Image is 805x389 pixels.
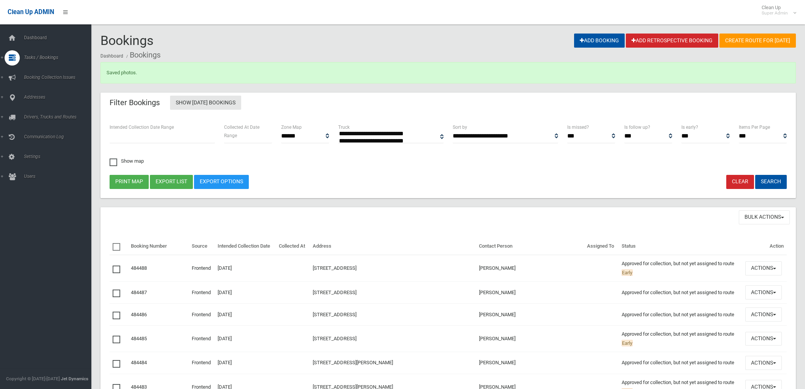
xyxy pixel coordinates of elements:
th: Booking Number [128,238,189,255]
a: 484488 [131,265,147,271]
td: [DATE] [215,304,276,326]
a: [STREET_ADDRESS][PERSON_NAME] [313,360,393,365]
td: Approved for collection, but not yet assigned to route [619,304,743,326]
button: Actions [745,285,782,299]
span: Drivers, Trucks and Routes [22,114,98,120]
td: [PERSON_NAME] [476,352,584,374]
a: Add Retrospective Booking [626,34,718,48]
td: Frontend [189,282,215,304]
button: Print map [110,175,149,189]
a: [STREET_ADDRESS] [313,265,356,271]
a: [STREET_ADDRESS] [313,312,356,317]
td: Frontend [189,352,215,374]
small: Super Admin [762,10,788,16]
td: Frontend [189,304,215,326]
button: Bulk Actions [739,210,790,224]
header: Filter Bookings [100,95,169,110]
button: Actions [745,332,782,346]
th: Status [619,238,743,255]
td: [DATE] [215,255,276,282]
td: [DATE] [215,352,276,374]
span: Clean Up ADMIN [8,8,54,16]
a: [STREET_ADDRESS] [313,290,356,295]
span: Tasks / Bookings [22,55,98,60]
td: Frontend [189,326,215,352]
td: [PERSON_NAME] [476,282,584,304]
span: Addresses [22,94,98,100]
a: Add Booking [574,34,625,48]
a: Clear [726,175,754,189]
th: Address [310,238,476,255]
td: Approved for collection, but not yet assigned to route [619,282,743,304]
th: Assigned To [584,238,619,255]
a: [STREET_ADDRESS] [313,336,356,341]
td: [PERSON_NAME] [476,255,584,282]
th: Collected At [276,238,310,255]
div: Saved photos. [100,62,796,83]
th: Intended Collection Date [215,238,276,255]
a: Show [DATE] Bookings [170,96,241,110]
td: [DATE] [215,282,276,304]
button: Actions [745,261,782,275]
span: Early [622,340,633,346]
strong: Jet Dynamics [61,376,88,381]
a: Create route for [DATE] [719,34,796,48]
th: Source [189,238,215,255]
td: [PERSON_NAME] [476,304,584,326]
label: Truck [338,123,350,131]
a: 484485 [131,336,147,341]
span: Dashboard [22,35,98,40]
span: Early [622,269,633,276]
span: Communication Log [22,134,98,139]
button: Search [755,175,787,189]
button: Actions [745,307,782,322]
td: Frontend [189,255,215,282]
td: Approved for collection, but not yet assigned to route [619,326,743,352]
a: Export Options [194,175,249,189]
th: Contact Person [476,238,584,255]
td: [PERSON_NAME] [476,326,584,352]
span: Bookings [100,33,154,48]
span: Show map [110,158,144,163]
span: Settings [22,154,98,159]
span: Booking Collection Issues [22,75,98,80]
a: 484484 [131,360,147,365]
a: Dashboard [100,53,123,59]
button: Export list [150,175,193,189]
a: 484487 [131,290,147,295]
td: Approved for collection, but not yet assigned to route [619,255,743,282]
td: [DATE] [215,326,276,352]
span: Clean Up [758,5,795,16]
li: Bookings [124,48,161,62]
th: Action [742,238,787,255]
span: Users [22,174,98,179]
a: 484486 [131,312,147,317]
span: Copyright © [DATE]-[DATE] [6,376,60,381]
td: Approved for collection, but not yet assigned to route [619,352,743,374]
button: Actions [745,356,782,370]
